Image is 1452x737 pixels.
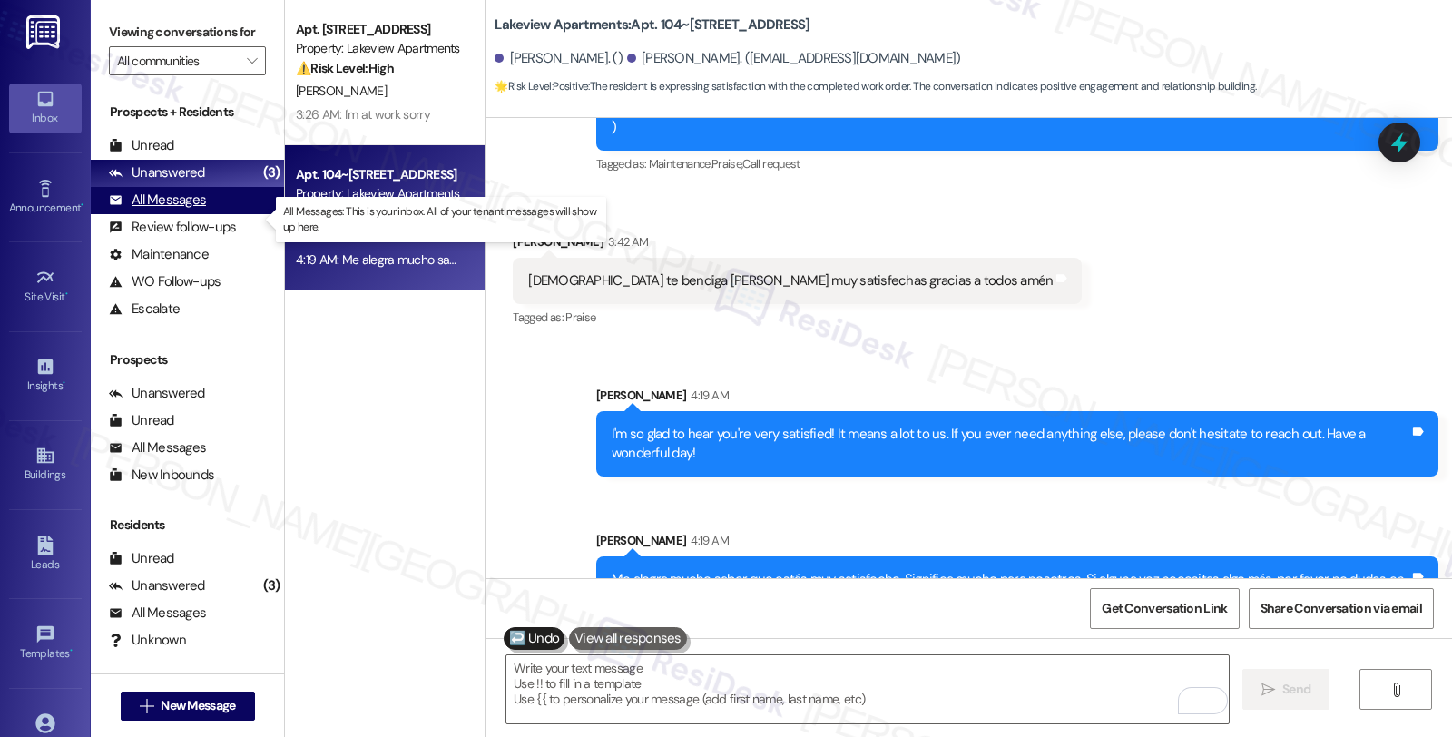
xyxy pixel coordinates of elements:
[1282,680,1310,699] span: Send
[117,46,237,75] input: All communities
[91,103,284,122] div: Prospects + Residents
[513,232,1082,258] div: [PERSON_NAME]
[109,18,266,46] label: Viewing conversations for
[9,262,82,311] a: Site Visit •
[283,204,599,235] p: All Messages: This is your inbox. All of your tenant messages will show up here.
[1261,683,1275,697] i: 
[259,572,285,600] div: (3)
[1242,669,1330,710] button: Send
[109,604,206,623] div: All Messages
[9,530,82,579] a: Leads
[528,271,1053,290] div: [DEMOGRAPHIC_DATA] te bendiga [PERSON_NAME] muy satisfechas gracias a todos amén
[506,655,1229,723] textarea: To enrich screen reader interactions, please activate Accessibility in Grammarly extension settings
[161,696,235,715] span: New Message
[109,272,221,291] div: WO Follow-ups
[495,49,623,68] div: [PERSON_NAME]. ()
[109,631,186,650] div: Unknown
[121,692,255,721] button: New Message
[686,531,728,550] div: 4:19 AM
[612,570,1409,628] div: Me alegra mucho saber que estás muy satisfecho. Significa mucho para nosotros. Si alguna vez nece...
[1249,588,1434,629] button: Share Conversation via email
[259,159,285,187] div: (3)
[627,49,961,68] div: [PERSON_NAME]. ([EMAIL_ADDRESS][DOMAIN_NAME])
[63,377,65,389] span: •
[296,184,464,203] div: Property: Lakeview Apartments
[109,466,214,485] div: New Inbounds
[649,156,711,172] span: Maintenance ,
[296,60,394,76] strong: ⚠️ Risk Level: High
[296,20,464,39] div: Apt. [STREET_ADDRESS]
[711,156,742,172] span: Praise ,
[109,163,205,182] div: Unanswered
[296,165,464,184] div: Apt. 104~[STREET_ADDRESS]
[109,218,236,237] div: Review follow-ups
[596,151,1438,177] div: Tagged as:
[596,531,1438,556] div: [PERSON_NAME]
[109,438,206,457] div: All Messages
[1102,599,1227,618] span: Get Conversation Link
[109,411,174,430] div: Unread
[603,232,648,251] div: 3:42 AM
[1261,599,1422,618] span: Share Conversation via email
[513,304,1082,330] div: Tagged as:
[109,549,174,568] div: Unread
[596,386,1438,411] div: [PERSON_NAME]
[9,619,82,668] a: Templates •
[109,300,180,319] div: Escalate
[495,77,1256,96] span: : The resident is expressing satisfaction with the completed work order. The conversation indicat...
[9,84,82,133] a: Inbox
[109,136,174,155] div: Unread
[140,699,153,713] i: 
[91,516,284,535] div: Residents
[1389,683,1403,697] i: 
[495,15,809,34] b: Lakeview Apartments: Apt. 104~[STREET_ADDRESS]
[565,310,595,325] span: Praise
[247,54,257,68] i: 
[495,79,588,93] strong: 🌟 Risk Level: Positive
[109,384,205,403] div: Unanswered
[1090,588,1239,629] button: Get Conversation Link
[9,440,82,489] a: Buildings
[109,576,205,595] div: Unanswered
[612,425,1409,464] div: I'm so glad to hear you're very satisfied! It means a lot to us. If you ever need anything else, ...
[109,191,206,210] div: All Messages
[91,350,284,369] div: Prospects
[296,83,387,99] span: [PERSON_NAME]
[81,199,83,211] span: •
[9,351,82,400] a: Insights •
[109,245,209,264] div: Maintenance
[296,106,430,123] div: 3:26 AM: I'm at work sorry
[65,288,68,300] span: •
[686,386,728,405] div: 4:19 AM
[742,156,800,172] span: Call request
[296,39,464,58] div: Property: Lakeview Apartments
[70,644,73,657] span: •
[26,15,64,49] img: ResiDesk Logo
